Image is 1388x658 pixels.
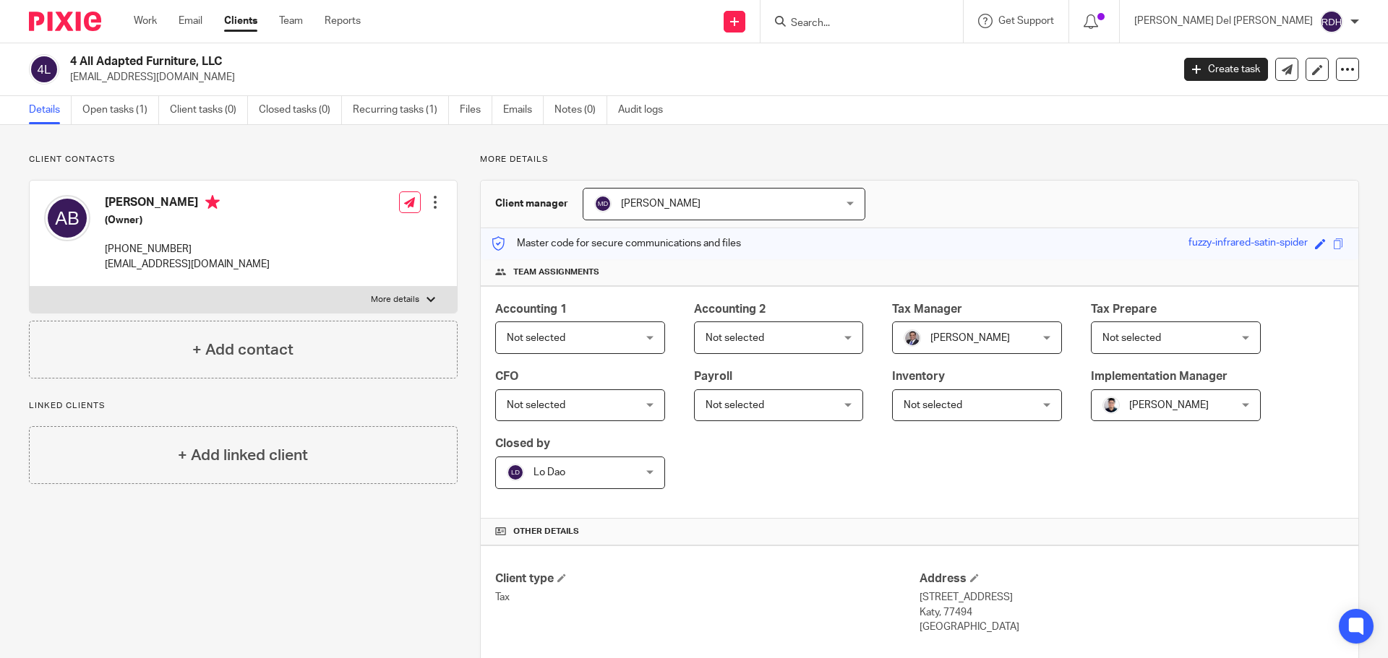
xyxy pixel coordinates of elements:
img: thumbnail_IMG_0720.jpg [904,329,921,347]
a: Closed tasks (0) [259,96,342,124]
span: [PERSON_NAME] [1129,400,1209,410]
i: Primary [205,195,220,209]
span: Not selected [706,400,764,410]
span: Accounting 2 [694,303,766,315]
img: svg%3E [507,464,524,481]
h5: (Owner) [105,213,270,228]
span: Get Support [998,16,1054,26]
span: Not selected [1102,333,1161,343]
img: svg%3E [29,54,59,85]
a: Audit logs [618,96,674,124]
p: More details [371,294,419,306]
span: [PERSON_NAME] [930,333,1010,343]
a: Open tasks (1) [82,96,159,124]
h2: 4 All Adapted Furniture, LLC [70,54,944,69]
span: Other details [513,526,579,537]
p: Client contacts [29,154,458,165]
p: More details [480,154,1359,165]
p: Linked clients [29,400,458,412]
h4: + Add contact [192,339,294,361]
h4: Address [920,571,1344,586]
div: fuzzy-infrared-satin-spider [1188,235,1308,252]
p: [PERSON_NAME] Del [PERSON_NAME] [1134,14,1313,28]
span: CFO [495,371,518,382]
img: svg%3E [1320,10,1343,33]
h4: Client type [495,571,920,586]
p: Master code for secure communications and files [492,236,741,251]
p: [EMAIL_ADDRESS][DOMAIN_NAME] [105,257,270,272]
a: Clients [224,14,257,28]
span: [PERSON_NAME] [621,199,701,209]
p: Tax [495,590,920,605]
img: IMG_0272.png [1102,397,1120,414]
a: Client tasks (0) [170,96,248,124]
a: Reports [325,14,361,28]
span: Inventory [892,371,945,382]
p: [GEOGRAPHIC_DATA] [920,620,1344,634]
p: [PHONE_NUMBER] [105,242,270,256]
input: Search [789,17,920,30]
a: Email [179,14,202,28]
p: Katy, 77494 [920,605,1344,620]
a: Create task [1184,58,1268,81]
h4: [PERSON_NAME] [105,195,270,213]
span: Not selected [507,400,565,410]
span: Not selected [706,333,764,343]
span: Accounting 1 [495,303,567,315]
span: Not selected [507,333,565,343]
img: Pixie [29,12,101,31]
a: Files [460,96,492,124]
a: Details [29,96,72,124]
span: Lo Dao [534,467,565,477]
span: Team assignments [513,267,599,278]
p: [EMAIL_ADDRESS][DOMAIN_NAME] [70,70,1162,85]
span: Implementation Manager [1091,371,1228,382]
h3: Client manager [495,196,568,211]
span: Payroll [694,371,732,382]
span: Tax Prepare [1091,303,1157,315]
a: Work [134,14,157,28]
span: Not selected [904,400,962,410]
a: Notes (0) [554,96,607,124]
img: svg%3E [44,195,90,241]
h4: + Add linked client [178,444,308,467]
p: [STREET_ADDRESS] [920,590,1344,605]
span: Closed by [495,438,550,449]
img: svg%3E [594,195,612,212]
span: Tax Manager [892,303,962,315]
a: Recurring tasks (1) [353,96,449,124]
a: Team [279,14,303,28]
a: Emails [503,96,544,124]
